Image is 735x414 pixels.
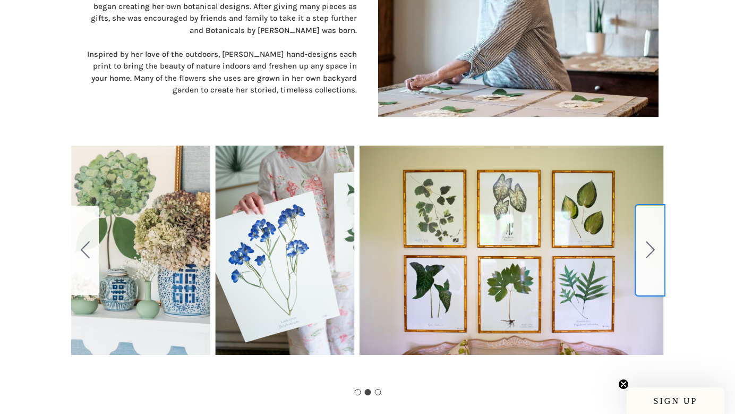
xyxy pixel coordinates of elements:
[374,389,381,395] button: Go to slide 3
[654,396,698,405] span: SIGN UP
[76,48,357,96] p: Inspired by her love of the outdoors, [PERSON_NAME] hand-designs each print to bring the beauty o...
[354,389,361,395] button: Go to slide 1
[627,387,724,414] div: SIGN UPClose teaser
[364,389,371,395] button: Go to slide 2
[71,206,99,295] button: Go to slide 1
[636,206,664,295] button: Go to slide 3
[618,379,629,390] button: Close teaser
